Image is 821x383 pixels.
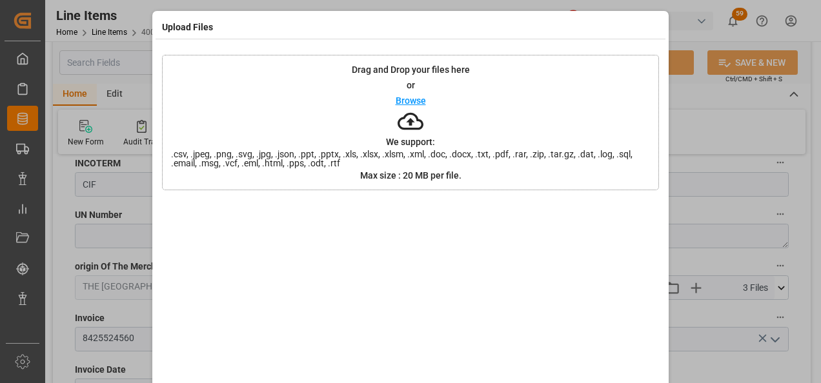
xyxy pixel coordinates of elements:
[162,21,213,34] h4: Upload Files
[352,65,470,74] p: Drag and Drop your files here
[163,150,658,168] span: .csv, .jpeg, .png, .svg, .jpg, .json, .ppt, .pptx, .xls, .xlsx, .xlsm, .xml, .doc, .docx, .txt, ....
[396,96,426,105] p: Browse
[360,171,461,180] p: Max size : 20 MB per file.
[407,81,415,90] p: or
[386,137,435,146] p: We support:
[162,55,659,190] div: Drag and Drop your files hereorBrowseWe support:.csv, .jpeg, .png, .svg, .jpg, .json, .ppt, .pptx...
